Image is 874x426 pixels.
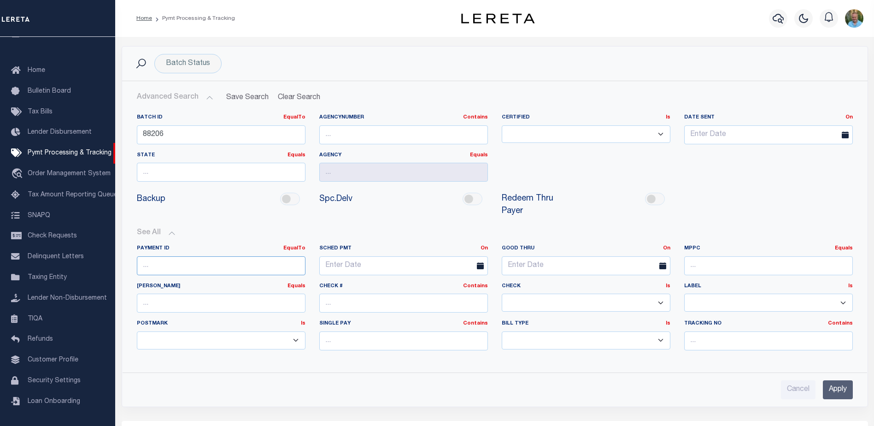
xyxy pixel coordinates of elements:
[663,246,670,251] a: On
[28,315,42,322] span: TIQA
[319,193,352,206] span: Spc.Delv
[137,125,305,144] input: ...
[463,284,488,289] a: Contains
[684,283,853,290] label: Label
[28,233,77,239] span: Check Requests
[481,246,488,251] a: On
[461,13,535,24] img: logo-dark.svg
[136,16,152,21] a: Home
[666,284,670,289] a: Is
[28,295,107,302] span: Lender Non-Disbursement
[287,284,305,289] a: Equals
[28,192,117,198] span: Tax Amount Reporting Queue
[28,212,50,219] span: SNAPQ
[137,245,305,253] label: Payment ID
[319,294,488,313] input: ...
[502,320,670,328] label: Bill Type
[28,398,80,405] span: Loan Onboarding
[502,256,670,275] input: Enter Date
[28,150,111,156] span: Pymt Processing & Tracking
[463,321,488,326] a: Contains
[312,245,495,253] label: SCHED PMT
[319,331,488,350] input: ...
[828,321,853,326] a: Contains
[684,320,853,328] label: Tracking No
[28,274,67,281] span: Taxing Entity
[11,168,26,180] i: travel_explore
[154,54,222,73] div: Batch Status
[319,163,488,182] input: ...
[137,163,305,182] input: ...
[274,89,324,106] button: Clear Search
[137,89,213,106] button: Advanced Search
[283,246,305,251] a: EqualTo
[137,114,305,122] label: Batch ID
[28,67,45,74] span: Home
[287,153,305,158] a: Equals
[28,336,53,343] span: Refunds
[137,152,305,160] label: State
[502,193,576,218] span: Redeem Thru Payer
[823,380,853,399] input: Apply
[319,152,488,160] label: Agency
[845,115,853,120] a: On
[666,115,670,120] a: Is
[319,256,488,275] input: Enter Date
[28,378,81,384] span: Security Settings
[684,331,853,350] input: ...
[835,246,853,251] a: Equals
[28,171,111,177] span: Order Management System
[137,256,305,275] input: ...
[28,357,78,363] span: Customer Profile
[283,115,305,120] a: EqualTo
[137,320,305,328] label: Postmark
[502,283,670,290] label: Check
[319,320,488,328] label: Single Pay
[666,321,670,326] a: Is
[848,284,853,289] a: Is
[137,294,305,313] input: ...
[470,153,488,158] a: Equals
[28,88,71,95] span: Bulletin Board
[301,321,305,326] a: Is
[137,193,165,206] span: Backup
[221,89,274,106] button: Save Search
[137,283,305,290] label: [PERSON_NAME]
[495,245,677,253] label: Good Thru
[781,380,815,399] input: Cancel
[684,245,853,253] label: MPPC
[684,256,853,275] input: ...
[28,109,53,115] span: Tax Bills
[28,254,84,260] span: Delinquent Letters
[463,115,488,120] a: Contains
[677,114,860,122] label: Date Sent
[319,283,488,290] label: Check #
[319,125,488,144] input: ...
[684,125,853,144] input: Enter Date
[502,114,670,122] label: Certified
[152,14,235,23] li: Pymt Processing & Tracking
[137,229,853,237] button: See All
[28,129,92,136] span: Lender Disbursement
[319,114,488,122] label: AgencyNumber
